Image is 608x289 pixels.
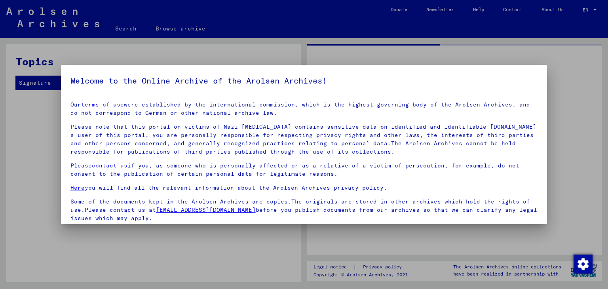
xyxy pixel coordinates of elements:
p: Some of the documents kept in the Arolsen Archives are copies.The originals are stored in other a... [70,198,538,222]
a: [EMAIL_ADDRESS][DOMAIN_NAME] [156,206,256,213]
img: Change consent [574,255,593,274]
p: Please if you, as someone who is personally affected or as a relative of a victim of persecution,... [70,162,538,178]
a: terms of use [81,101,124,108]
a: contact us [92,162,127,169]
p: you will find all the relevant information about the Arolsen Archives privacy policy. [70,184,538,192]
p: Please note that this portal on victims of Nazi [MEDICAL_DATA] contains sensitive data on identif... [70,123,538,156]
p: Our were established by the international commission, which is the highest governing body of the ... [70,101,538,117]
h5: Welcome to the Online Archive of the Arolsen Archives! [70,74,538,87]
a: Here [70,184,85,191]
